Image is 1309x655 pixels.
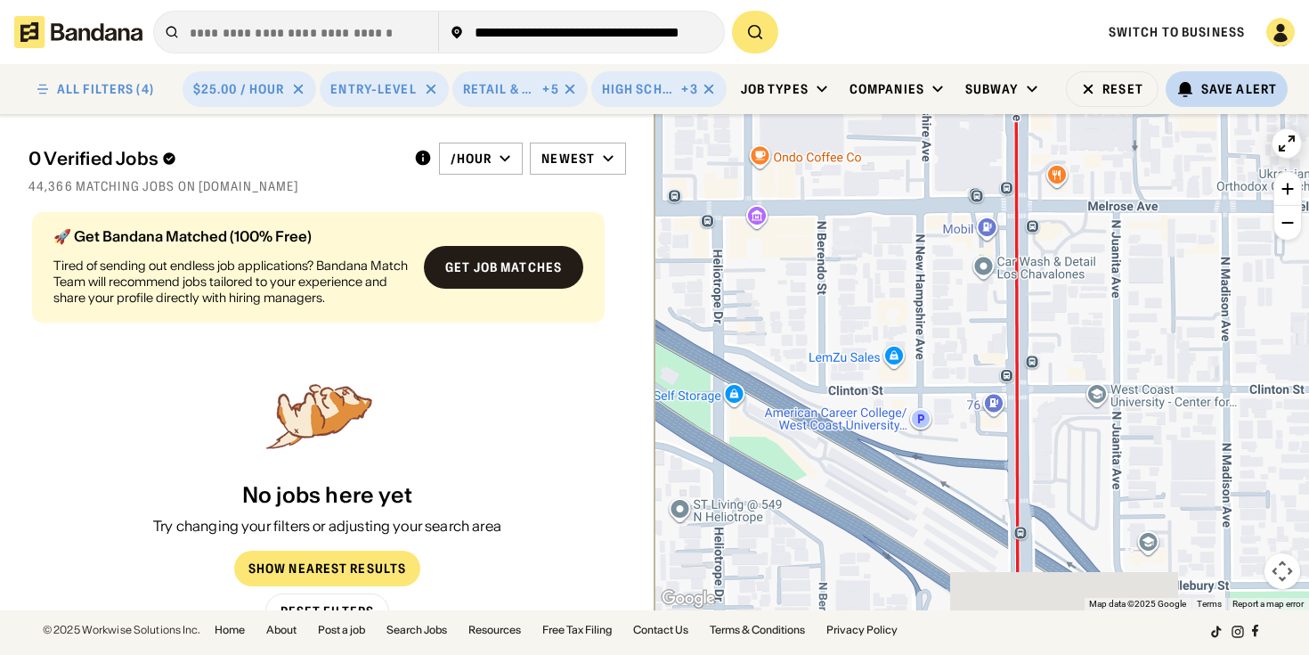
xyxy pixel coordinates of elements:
div: © 2025 Workwise Solutions Inc. [43,625,200,635]
div: Show Nearest Results [248,562,406,575]
img: Bandana logotype [14,16,142,48]
div: Entry-Level [330,81,416,97]
div: Tired of sending out endless job applications? Bandana Match Team will recommend jobs tailored to... [53,258,410,307]
div: Reset [1102,83,1143,95]
div: Companies [850,81,924,97]
div: No jobs here yet [242,483,413,509]
a: Open this area in Google Maps (opens a new window) [659,587,718,610]
div: Subway [965,81,1019,97]
a: Switch to Business [1109,24,1245,40]
div: Job Types [741,81,809,97]
div: Retail & Wholesale [463,81,540,97]
div: Try changing your filters or adjusting your search area [153,516,501,536]
a: Terms (opens in new tab) [1197,599,1222,609]
a: Report a map error [1232,599,1304,609]
img: Google [659,587,718,610]
div: Newest [541,151,595,167]
div: /hour [451,151,492,167]
a: Resources [468,625,521,635]
div: High School Diploma or GED [602,81,679,97]
a: Free Tax Filing [542,625,612,635]
div: Save Alert [1201,81,1277,97]
div: ALL FILTERS (4) [57,83,154,95]
a: Terms & Conditions [710,625,805,635]
div: 44,366 matching jobs on [DOMAIN_NAME] [28,178,626,194]
span: Map data ©2025 Google [1089,599,1186,609]
div: 🚀 Get Bandana Matched (100% Free) [53,229,410,243]
div: grid [28,205,626,376]
a: Contact Us [633,625,688,635]
div: +5 [542,81,558,97]
a: Privacy Policy [826,625,898,635]
a: Post a job [318,625,365,635]
div: +3 [681,81,697,97]
div: 0 Verified Jobs [28,148,400,169]
div: $25.00 / hour [193,81,285,97]
a: About [266,625,297,635]
div: Get job matches [445,261,562,274]
div: Reset Filters [280,605,375,618]
button: Map camera controls [1264,553,1300,589]
a: Search Jobs [386,625,447,635]
a: Home [215,625,245,635]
